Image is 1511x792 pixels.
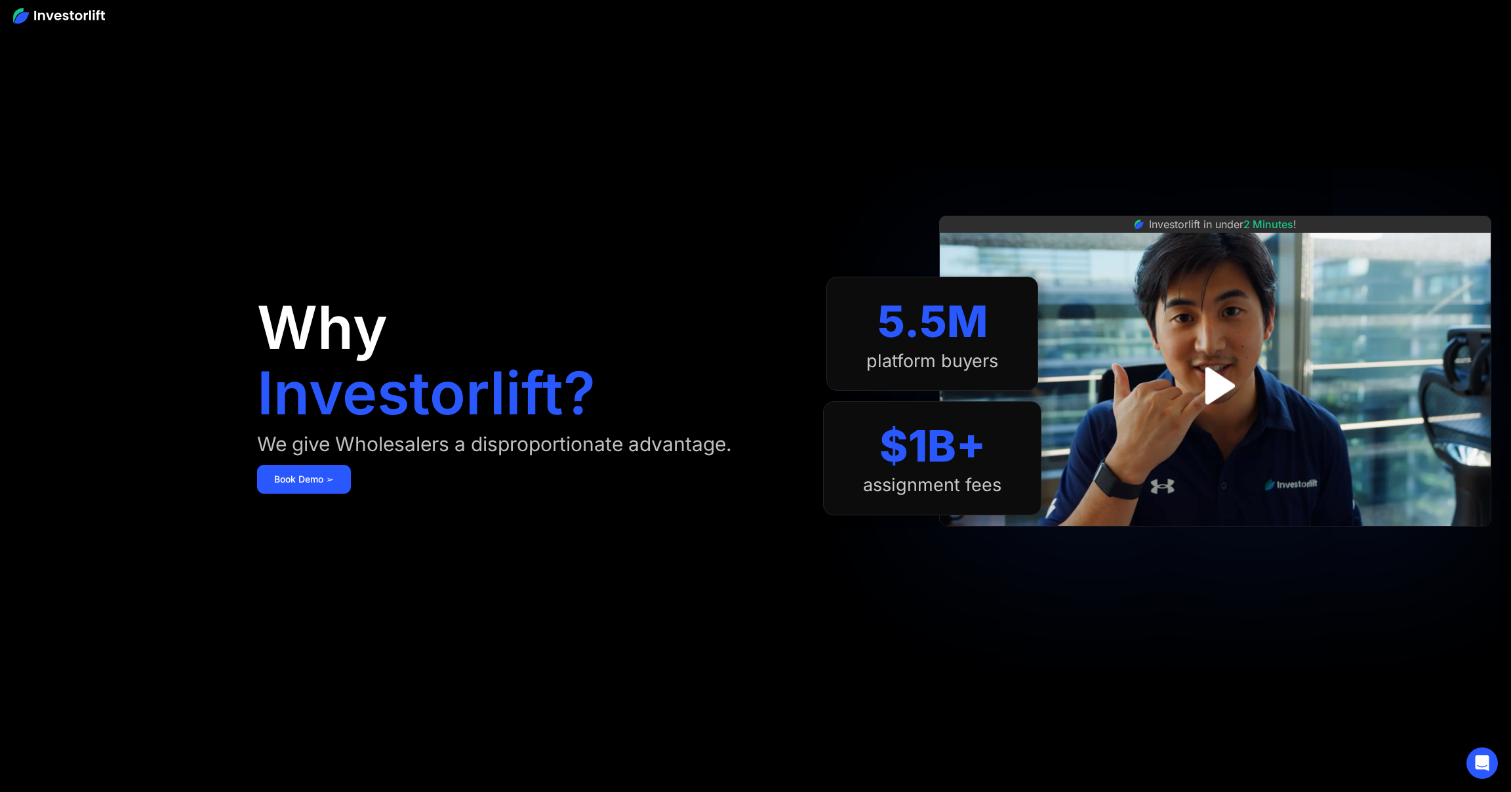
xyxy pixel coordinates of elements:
[863,475,1001,496] div: assignment fees
[257,298,388,357] h1: Why
[866,351,998,372] div: platform buyers
[1243,218,1293,231] span: 2 Minutes
[1117,533,1314,549] iframe: Customer reviews powered by Trustpilot
[257,465,351,494] a: Book Demo ➢
[879,420,986,472] div: $1B+
[1186,357,1245,415] a: open lightbox
[257,364,595,423] h1: Investorlift?
[257,433,732,454] div: We give Wholesalers a disproportionate advantage.
[877,296,988,347] div: 5.5M
[1149,216,1297,232] div: Investorlift in under !
[1466,747,1498,779] div: Open Intercom Messenger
